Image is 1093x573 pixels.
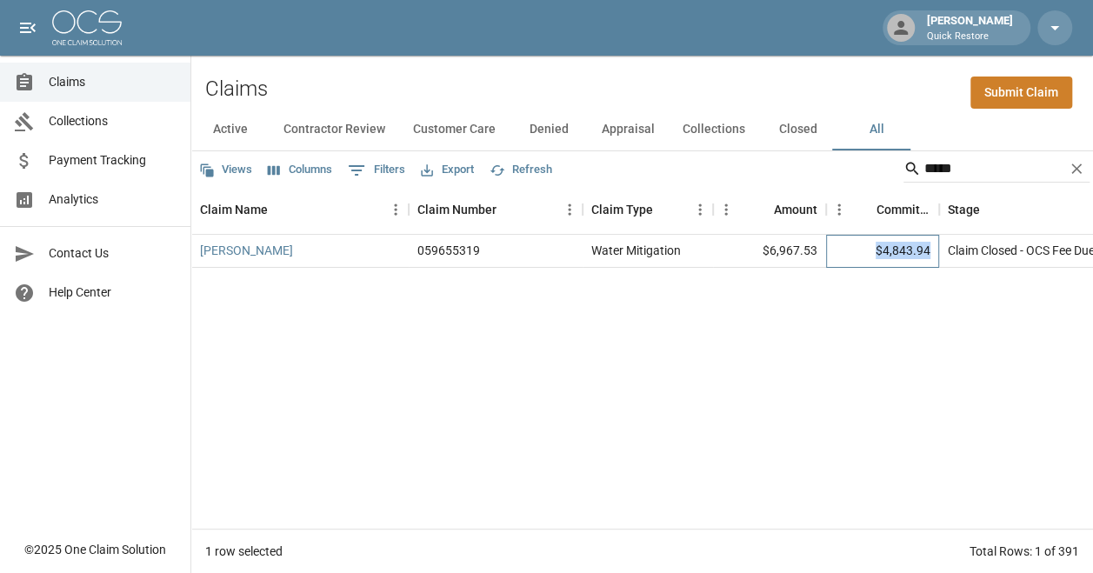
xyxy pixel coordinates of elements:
div: Claim Type [583,185,713,234]
div: Search [903,155,1090,186]
button: Export [417,157,478,183]
h2: Claims [205,77,268,102]
span: Help Center [49,283,177,302]
button: Select columns [263,157,337,183]
span: Collections [49,112,177,130]
span: Claims [49,73,177,91]
span: Analytics [49,190,177,209]
div: 1 row selected [205,543,283,560]
div: Amount [774,185,817,234]
button: Sort [497,197,521,222]
button: Active [191,109,270,150]
span: Contact Us [49,244,177,263]
button: Clear [1063,156,1090,182]
button: Menu [687,197,713,223]
button: Closed [759,109,837,150]
button: Collections [669,109,759,150]
button: Menu [826,197,852,223]
a: Submit Claim [970,77,1072,109]
button: Refresh [485,157,556,183]
button: Denied [510,109,588,150]
div: © 2025 One Claim Solution [24,541,166,558]
div: Committed Amount [876,185,930,234]
div: dynamic tabs [191,109,1093,150]
div: Total Rows: 1 of 391 [970,543,1079,560]
button: Appraisal [588,109,669,150]
button: Sort [750,197,774,222]
a: [PERSON_NAME] [200,242,293,259]
div: Claim Name [200,185,268,234]
button: Sort [852,197,876,222]
div: 059655319 [417,242,480,259]
button: Menu [556,197,583,223]
div: Amount [713,185,826,234]
span: Payment Tracking [49,151,177,170]
button: All [837,109,916,150]
div: Claim Number [417,185,497,234]
button: Menu [713,197,739,223]
div: Committed Amount [826,185,939,234]
button: Customer Care [399,109,510,150]
p: Quick Restore [927,30,1013,44]
button: open drawer [10,10,45,45]
div: Claim Type [591,185,653,234]
button: Sort [653,197,677,222]
div: $6,967.53 [713,235,826,268]
button: Menu [383,197,409,223]
div: $4,843.94 [826,235,939,268]
button: Sort [268,197,292,222]
div: Stage [948,185,980,234]
div: Claim Name [191,185,409,234]
button: Show filters [343,157,410,184]
button: Contractor Review [270,109,399,150]
div: Water Mitigation [591,242,681,259]
button: Sort [980,197,1004,222]
div: Claim Number [409,185,583,234]
img: ocs-logo-white-transparent.png [52,10,122,45]
button: Views [195,157,257,183]
div: [PERSON_NAME] [920,12,1020,43]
